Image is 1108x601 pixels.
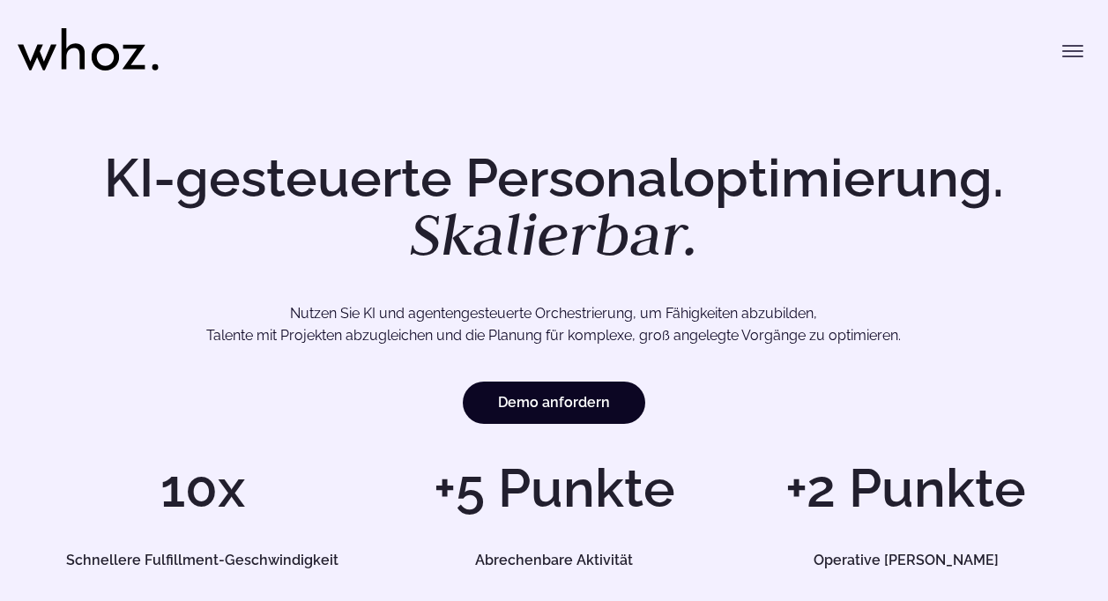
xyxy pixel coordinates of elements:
h1: +5 Punkte [387,462,721,515]
h5: Abrechenbare Aktivität [404,553,704,568]
a: Demo anfordern [463,382,645,424]
em: Skalierbar. [410,195,699,272]
h1: KI-gesteuerte Personaloptimierung. [103,152,1006,264]
h1: +2 Punkte [739,462,1073,515]
h1: 10x [35,462,369,515]
button: Menü umschalten [1055,33,1090,69]
p: Nutzen Sie KI und agentengesteuerte Orchestrierung, um Fähigkeiten abzubilden, Talente mit Projek... [87,302,1021,347]
h5: Operative [PERSON_NAME] [755,553,1056,568]
h5: Schnellere Fulfillment-Geschwindigkeit [52,553,353,568]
